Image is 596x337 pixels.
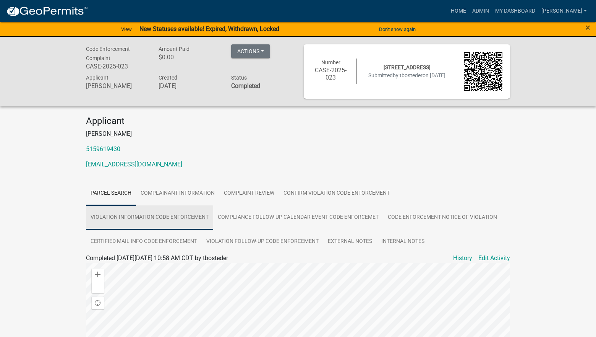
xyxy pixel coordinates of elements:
[376,23,419,36] button: Don't show again
[92,269,104,281] div: Zoom in
[86,63,147,70] h6: CASE-2025-023
[86,82,147,90] h6: [PERSON_NAME]
[377,230,429,254] a: Internal Notes
[231,75,247,81] span: Status
[464,52,503,91] img: QR code
[159,54,220,61] h6: $0.00
[159,46,189,52] span: Amount Paid
[159,82,220,90] h6: [DATE]
[136,181,219,206] a: Complainant Information
[231,44,270,58] button: Actions
[92,297,104,309] div: Find my location
[86,181,136,206] a: Parcel search
[86,129,510,138] p: [PERSON_NAME]
[538,4,590,18] a: [PERSON_NAME]
[92,281,104,293] div: Zoom out
[86,161,182,168] a: [EMAIL_ADDRESS][DOMAIN_NAME]
[86,230,202,254] a: Certified Mail Info Code Enforcement
[384,64,431,70] span: [STREET_ADDRESS]
[219,181,279,206] a: Complaint Review
[311,67,350,81] h6: CASE-2025-023
[202,230,323,254] a: Violation Follow-up Code Enforcement
[139,25,279,33] strong: New Statuses available! Expired, Withdrawn, Locked
[448,4,469,18] a: Home
[453,254,472,263] a: History
[231,82,260,90] strong: Completed
[213,205,383,230] a: Compliance Follow-up Calendar Event Code Enforcemet
[585,23,590,32] button: Close
[368,72,445,78] span: Submitted on [DATE]
[469,4,492,18] a: Admin
[86,205,213,230] a: Violation Information Code Enforcement
[393,72,423,78] span: by tbosteder
[585,22,590,33] span: ×
[279,181,394,206] a: Confirm Violation Code Enforcement
[492,4,538,18] a: My Dashboard
[86,75,109,81] span: Applicant
[323,230,377,254] a: External Notes
[86,254,228,262] span: Completed [DATE][DATE] 10:58 AM CDT by tbosteder
[86,116,510,127] h4: Applicant
[321,59,340,65] span: Number
[383,205,502,230] a: Code Enforcement Notice of Violation
[478,254,510,263] a: Edit Activity
[86,46,130,61] span: Code Enforcement Complaint
[86,145,120,153] a: 5159619430
[159,75,177,81] span: Created
[118,23,135,36] a: View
